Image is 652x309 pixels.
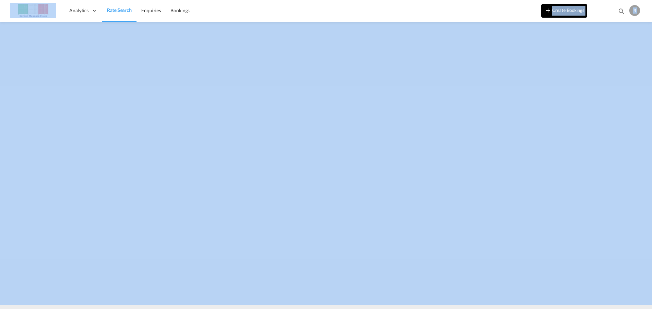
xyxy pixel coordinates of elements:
md-icon: icon-magnify [618,7,625,15]
span: Enquiries [141,7,161,13]
span: Bookings [170,7,189,13]
img: 51022700b14f11efa3148557e262d94e.jpg [10,3,56,18]
div: R [629,5,640,16]
span: Analytics [69,7,89,14]
div: icon-magnify [618,7,625,18]
span: Rate Search [107,7,132,13]
button: icon-plus 400-fgCreate Bookings [541,4,587,18]
md-icon: icon-plus 400-fg [544,6,552,14]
